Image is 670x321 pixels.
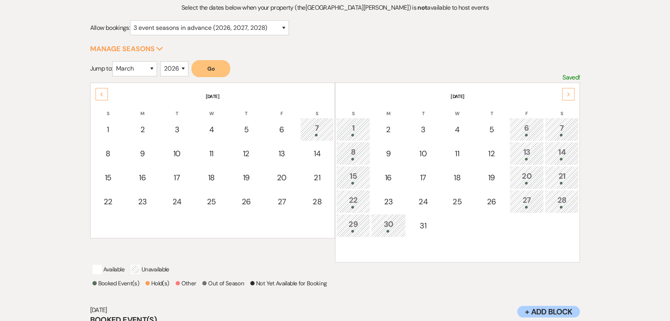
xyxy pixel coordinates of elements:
div: 14 [549,146,574,160]
div: 6 [268,124,295,135]
div: 16 [130,172,155,183]
th: F [509,101,544,117]
th: M [126,101,159,117]
div: 12 [233,148,259,159]
th: T [407,101,440,117]
div: 4 [445,124,470,135]
th: [DATE] [91,84,334,100]
div: 15 [96,172,121,183]
th: T [229,101,263,117]
div: 13 [514,146,540,160]
p: Select the dates below when your property (the [GEOGRAPHIC_DATA][PERSON_NAME] ) is available to h... [151,3,519,13]
p: Other [176,279,197,288]
p: Available [92,265,125,274]
div: 21 [304,172,330,183]
th: S [545,101,579,117]
div: 24 [164,196,190,207]
p: Saved! [562,72,580,83]
div: 8 [96,148,121,159]
p: Not Yet Available for Booking [250,279,326,288]
p: Booked Event(s) [92,279,139,288]
div: 20 [514,170,540,185]
div: 23 [375,196,402,207]
div: 18 [199,172,224,183]
div: 6 [514,122,540,136]
th: M [371,101,406,117]
div: 3 [411,124,436,135]
th: F [264,101,299,117]
div: 26 [233,196,259,207]
th: W [441,101,474,117]
div: 21 [549,170,574,185]
div: 11 [445,148,470,159]
div: 15 [340,170,366,185]
div: 24 [411,196,436,207]
div: 25 [199,196,224,207]
button: Manage Seasons [90,45,163,52]
div: 10 [164,148,190,159]
th: S [91,101,125,117]
p: Unavailable [131,265,169,274]
div: 5 [233,124,259,135]
th: T [160,101,194,117]
h6: [DATE] [90,306,580,314]
span: Allow bookings: [90,24,130,32]
div: 26 [479,196,504,207]
th: T [475,101,509,117]
div: 28 [549,194,574,209]
th: [DATE] [336,84,579,100]
p: Hold(s) [145,279,169,288]
p: Out of Season [202,279,244,288]
th: W [195,101,228,117]
button: + Add Block [517,306,580,318]
div: 20 [268,172,295,183]
div: 7 [304,122,330,136]
div: 1 [340,122,366,136]
div: 17 [164,172,190,183]
div: 29 [340,218,366,233]
div: 14 [304,148,330,159]
div: 4 [199,124,224,135]
div: 27 [514,194,540,209]
div: 12 [479,148,504,159]
div: 23 [130,196,155,207]
div: 22 [340,194,366,209]
div: 2 [130,124,155,135]
div: 1 [96,124,121,135]
div: 7 [549,122,574,136]
div: 25 [445,196,470,207]
button: Go [191,60,230,77]
div: 31 [411,220,436,231]
div: 19 [233,172,259,183]
th: S [300,101,334,117]
div: 13 [268,148,295,159]
div: 3 [164,124,190,135]
div: 17 [411,172,436,183]
div: 19 [479,172,504,183]
th: S [336,101,370,117]
div: 27 [268,196,295,207]
span: Jump to: [90,64,113,72]
div: 5 [479,124,504,135]
div: 9 [130,148,155,159]
div: 10 [411,148,436,159]
div: 16 [375,172,402,183]
div: 30 [375,218,402,233]
div: 18 [445,172,470,183]
div: 22 [96,196,121,207]
strong: not [417,3,427,12]
div: 2 [375,124,402,135]
div: 11 [199,148,224,159]
div: 8 [340,146,366,160]
div: 9 [375,148,402,159]
div: 28 [304,196,330,207]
